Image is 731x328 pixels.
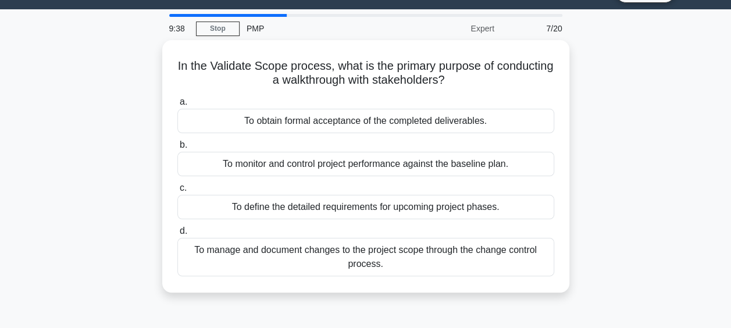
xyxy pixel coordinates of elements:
span: c. [180,183,187,192]
div: To define the detailed requirements for upcoming project phases. [177,195,554,219]
div: 7/20 [501,17,569,40]
div: 9:38 [162,17,196,40]
a: Stop [196,22,240,36]
div: To monitor and control project performance against the baseline plan. [177,152,554,176]
span: b. [180,140,187,149]
div: PMP [240,17,400,40]
div: To obtain formal acceptance of the completed deliverables. [177,109,554,133]
div: Expert [400,17,501,40]
span: d. [180,226,187,236]
h5: In the Validate Scope process, what is the primary purpose of conducting a walkthrough with stake... [176,59,555,88]
span: a. [180,97,187,106]
div: To manage and document changes to the project scope through the change control process. [177,238,554,276]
